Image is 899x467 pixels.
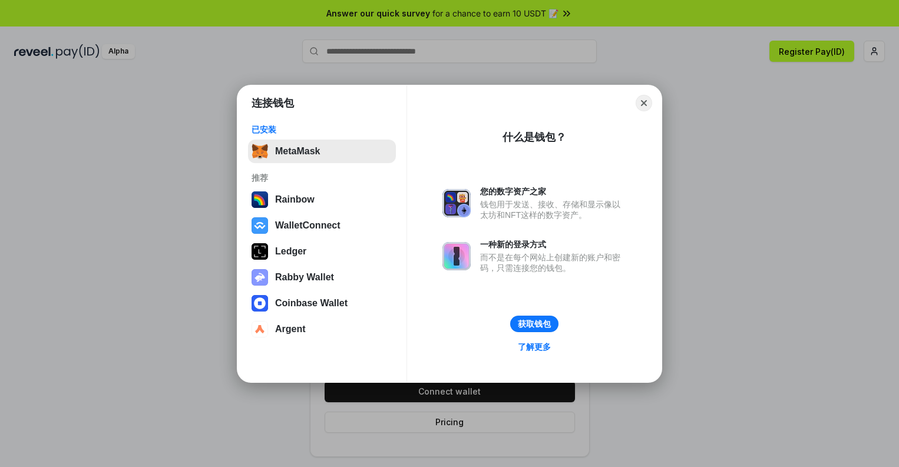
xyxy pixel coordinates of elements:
div: 而不是在每个网站上创建新的账户和密码，只需连接您的钱包。 [480,252,626,273]
img: svg+xml,%3Csvg%20width%3D%22120%22%20height%3D%22120%22%20viewBox%3D%220%200%20120%20120%22%20fil... [252,191,268,208]
button: Rabby Wallet [248,266,396,289]
h1: 连接钱包 [252,96,294,110]
div: Rainbow [275,194,315,205]
div: Ledger [275,246,306,257]
div: 什么是钱包？ [503,130,566,144]
div: 已安装 [252,124,392,135]
img: svg+xml,%3Csvg%20width%3D%2228%22%20height%3D%2228%22%20viewBox%3D%220%200%2028%2028%22%20fill%3D... [252,321,268,337]
div: Argent [275,324,306,334]
div: 了解更多 [518,342,551,352]
button: MetaMask [248,140,396,163]
div: WalletConnect [275,220,341,231]
div: Coinbase Wallet [275,298,348,309]
div: MetaMask [275,146,320,157]
a: 了解更多 [511,339,558,355]
img: svg+xml,%3Csvg%20width%3D%2228%22%20height%3D%2228%22%20viewBox%3D%220%200%2028%2028%22%20fill%3D... [252,217,268,234]
img: svg+xml,%3Csvg%20fill%3D%22none%22%20height%3D%2233%22%20viewBox%3D%220%200%2035%2033%22%20width%... [252,143,268,160]
button: Ledger [248,240,396,263]
button: Close [636,95,652,111]
img: svg+xml,%3Csvg%20xmlns%3D%22http%3A%2F%2Fwww.w3.org%2F2000%2Fsvg%22%20width%3D%2228%22%20height%3... [252,243,268,260]
img: svg+xml,%3Csvg%20xmlns%3D%22http%3A%2F%2Fwww.w3.org%2F2000%2Fsvg%22%20fill%3D%22none%22%20viewBox... [252,269,268,286]
button: Argent [248,317,396,341]
img: svg+xml,%3Csvg%20width%3D%2228%22%20height%3D%2228%22%20viewBox%3D%220%200%2028%2028%22%20fill%3D... [252,295,268,312]
img: svg+xml,%3Csvg%20xmlns%3D%22http%3A%2F%2Fwww.w3.org%2F2000%2Fsvg%22%20fill%3D%22none%22%20viewBox... [442,242,471,270]
button: Rainbow [248,188,396,211]
button: 获取钱包 [510,316,558,332]
button: WalletConnect [248,214,396,237]
div: Rabby Wallet [275,272,334,283]
div: 您的数字资产之家 [480,186,626,197]
div: 钱包用于发送、接收、存储和显示像以太坊和NFT这样的数字资产。 [480,199,626,220]
button: Coinbase Wallet [248,292,396,315]
div: 一种新的登录方式 [480,239,626,250]
div: 推荐 [252,173,392,183]
img: svg+xml,%3Csvg%20xmlns%3D%22http%3A%2F%2Fwww.w3.org%2F2000%2Fsvg%22%20fill%3D%22none%22%20viewBox... [442,189,471,217]
div: 获取钱包 [518,319,551,329]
